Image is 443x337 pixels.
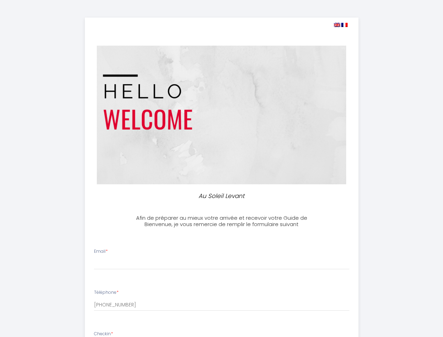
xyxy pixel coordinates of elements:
[132,215,311,227] h3: Afin de préparer au mieux votre arrivée et recevoir votre Guide de Bienvenue, je vous remercie de...
[135,191,308,201] p: Au Soleil Levant
[94,248,108,255] label: Email
[334,23,340,27] img: en.png
[341,23,348,27] img: fr.png
[94,289,119,296] label: Téléphone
